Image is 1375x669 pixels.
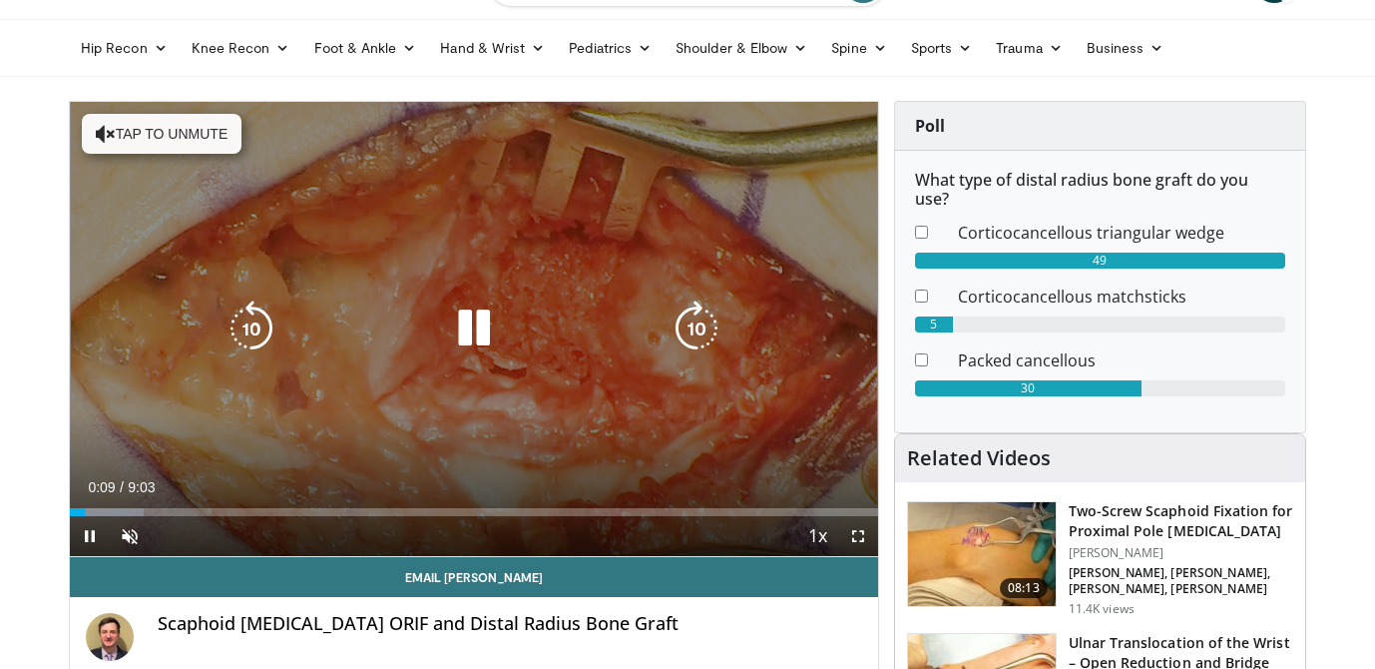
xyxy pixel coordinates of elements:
span: 9:03 [128,479,155,495]
dd: Corticocancellous matchsticks [943,285,1300,309]
span: 08:13 [1000,578,1048,598]
a: Foot & Ankle [302,28,429,68]
button: Playback Rate [798,516,838,556]
a: Knee Recon [180,28,302,68]
a: Hand & Wrist [428,28,557,68]
p: [PERSON_NAME] [1069,545,1293,561]
span: 0:09 [88,479,115,495]
button: Fullscreen [838,516,878,556]
h3: Two-Screw Scaphoid Fixation for Proximal Pole [MEDICAL_DATA] [1069,501,1293,541]
p: 11.4K views [1069,601,1135,617]
span: / [120,479,124,495]
strong: Poll [915,115,945,137]
a: Shoulder & Elbow [664,28,819,68]
h4: Scaphoid [MEDICAL_DATA] ORIF and Distal Radius Bone Graft [158,613,862,635]
a: Sports [899,28,985,68]
p: [PERSON_NAME], [PERSON_NAME], [PERSON_NAME], [PERSON_NAME] [1069,565,1293,597]
a: Pediatrics [557,28,664,68]
button: Tap to unmute [82,114,241,154]
dd: Packed cancellous [943,348,1300,372]
div: 30 [915,380,1142,396]
a: Business [1075,28,1176,68]
dd: Corticocancellous triangular wedge [943,221,1300,245]
button: Pause [70,516,110,556]
div: 49 [915,253,1285,269]
img: Avatar [86,613,134,661]
div: Progress Bar [70,508,878,516]
a: 08:13 Two-Screw Scaphoid Fixation for Proximal Pole [MEDICAL_DATA] [PERSON_NAME] [PERSON_NAME], [... [907,501,1293,617]
h6: What type of distal radius bone graft do you use? [915,171,1285,209]
a: Hip Recon [69,28,180,68]
video-js: Video Player [70,102,878,557]
a: Trauma [984,28,1075,68]
a: Email [PERSON_NAME] [70,557,878,597]
img: eb29c33d-bf21-42d0-9ba2-6d928d73dfbd.150x105_q85_crop-smart_upscale.jpg [908,502,1056,606]
a: Spine [819,28,898,68]
button: Unmute [110,516,150,556]
div: 5 [915,317,953,333]
h4: Related Videos [907,446,1051,470]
